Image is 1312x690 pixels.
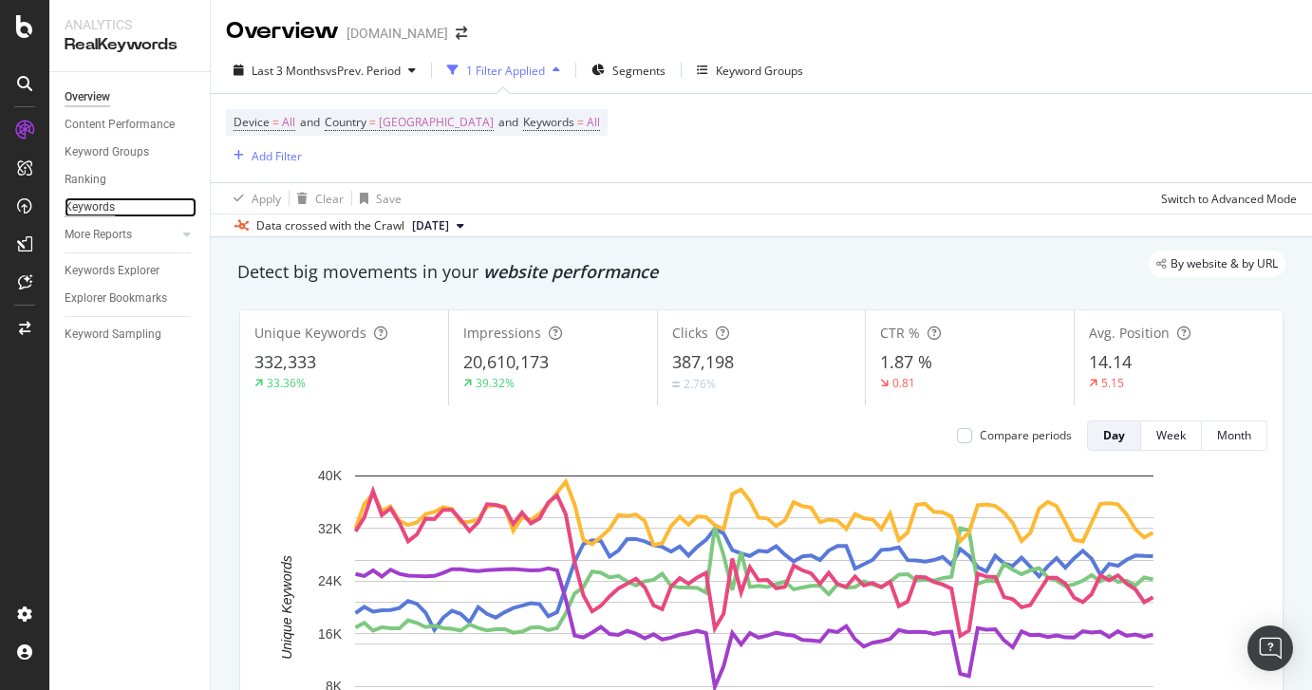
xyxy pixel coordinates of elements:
span: and [300,114,320,130]
div: [DOMAIN_NAME] [347,24,448,43]
a: Keywords [65,197,197,217]
div: RealKeywords [65,34,195,56]
a: Keyword Sampling [65,325,197,345]
div: Open Intercom Messenger [1247,625,1293,671]
button: Keyword Groups [689,55,811,85]
div: Keyword Groups [65,142,149,162]
a: Ranking [65,170,197,190]
a: Explorer Bookmarks [65,289,197,308]
text: 40K [318,468,343,483]
a: Keyword Groups [65,142,197,162]
div: Overview [65,87,110,107]
span: = [577,114,584,130]
span: Clicks [672,324,708,342]
a: Content Performance [65,115,197,135]
span: vs Prev. Period [326,63,401,79]
span: 1.87 % [880,350,932,373]
div: arrow-right-arrow-left [456,27,467,40]
div: Compare periods [980,427,1072,443]
div: More Reports [65,225,132,245]
span: All [282,109,295,136]
button: Day [1087,420,1141,451]
a: Overview [65,87,197,107]
div: Keywords [65,197,115,217]
button: Segments [584,55,673,85]
span: Segments [612,63,665,79]
div: Keywords Explorer [65,261,159,281]
div: Explorer Bookmarks [65,289,167,308]
button: Save [352,183,402,214]
button: Month [1202,420,1267,451]
span: All [587,109,600,136]
button: 1 Filter Applied [440,55,568,85]
div: 33.36% [267,375,306,391]
span: CTR % [880,324,920,342]
div: Overview [226,15,339,47]
div: Week [1156,427,1186,443]
button: Last 3 MonthsvsPrev. Period [226,55,423,85]
span: = [369,114,376,130]
img: Equal [672,382,680,387]
a: Keywords Explorer [65,261,197,281]
span: = [272,114,279,130]
div: Content Performance [65,115,175,135]
span: By website & by URL [1171,258,1278,270]
span: 387,198 [672,350,734,373]
button: [DATE] [404,214,472,237]
span: Country [325,114,366,130]
div: Day [1103,427,1125,443]
text: Unique Keywords [279,555,294,660]
button: Apply [226,183,281,214]
div: 2.76% [684,376,716,392]
span: and [498,114,518,130]
text: 32K [318,521,343,536]
a: More Reports [65,225,178,245]
span: 14.14 [1089,350,1132,373]
button: Add Filter [226,144,302,167]
div: legacy label [1149,251,1285,277]
div: Switch to Advanced Mode [1161,191,1297,207]
div: Data crossed with the Crawl [256,217,404,234]
div: Ranking [65,170,106,190]
div: 0.81 [892,375,915,391]
text: 24K [318,573,343,588]
text: 16K [318,626,343,642]
span: 332,333 [254,350,316,373]
div: Month [1217,427,1251,443]
button: Clear [290,183,344,214]
span: Keywords [523,114,574,130]
span: Impressions [463,324,541,342]
div: Apply [252,191,281,207]
span: Avg. Position [1089,324,1170,342]
div: 39.32% [476,375,515,391]
span: Unique Keywords [254,324,366,342]
span: 2025 Aug. 31st [412,217,449,234]
div: Clear [315,191,344,207]
span: [GEOGRAPHIC_DATA] [379,109,494,136]
div: 1 Filter Applied [466,63,545,79]
span: Last 3 Months [252,63,326,79]
div: Save [376,191,402,207]
div: Analytics [65,15,195,34]
div: Keyword Groups [716,63,803,79]
div: 5.15 [1101,375,1124,391]
button: Switch to Advanced Mode [1153,183,1297,214]
div: Keyword Sampling [65,325,161,345]
span: Device [234,114,270,130]
span: 20,610,173 [463,350,549,373]
div: Add Filter [252,148,302,164]
button: Week [1141,420,1202,451]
